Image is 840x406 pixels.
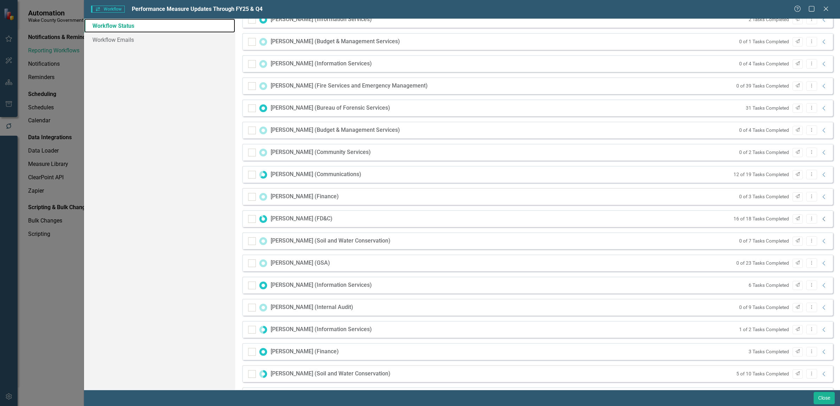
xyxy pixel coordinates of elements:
small: 2 Tasks Completed [749,16,789,23]
small: 0 of 4 Tasks Completed [739,60,789,67]
a: Workflow Emails [84,33,235,47]
small: 0 of 39 Tasks Completed [736,83,789,89]
small: 1 of 2 Tasks Completed [739,326,789,333]
div: [PERSON_NAME] (GSA) [271,259,330,267]
div: [PERSON_NAME] (Communications) [271,170,361,179]
div: [PERSON_NAME] (Finance) [271,348,339,356]
small: 3 Tasks Completed [749,348,789,355]
small: 5 of 10 Tasks Completed [736,370,789,377]
small: 0 of 1 Tasks Completed [739,38,789,45]
div: [PERSON_NAME] (Internal Audit) [271,303,353,311]
span: Workflow [91,6,125,13]
div: [PERSON_NAME] (Information Services) [271,326,372,334]
div: [PERSON_NAME] (Community Services) [271,148,371,156]
div: [PERSON_NAME] (Fire Services and Emergency Management) [271,82,428,90]
small: 0 of 4 Tasks Completed [739,127,789,134]
div: [PERSON_NAME] (Information Services) [271,281,372,289]
small: 31 Tasks Completed [746,105,789,111]
div: [PERSON_NAME] (Bureau of Forensic Services) [271,104,390,112]
div: [PERSON_NAME] (Soil and Water Conservation) [271,370,390,378]
button: Close [814,392,835,404]
div: [PERSON_NAME] (Information Services) [271,15,372,24]
div: [PERSON_NAME] (Soil and Water Conservation) [271,237,390,245]
a: Workflow Status [84,19,235,33]
div: [PERSON_NAME] (FD&C) [271,215,332,223]
small: 0 of 2 Tasks Completed [739,149,789,156]
small: 16 of 18 Tasks Completed [734,215,789,222]
small: 12 of 19 Tasks Completed [734,171,789,178]
small: 6 Tasks Completed [749,282,789,289]
span: Performance Measure Updates Through FY25 & Q4 [132,6,263,12]
div: [PERSON_NAME] (Information Services) [271,60,372,68]
div: [PERSON_NAME] (Budget & Management Services) [271,38,400,46]
small: 0 of 7 Tasks Completed [739,238,789,244]
small: 0 of 3 Tasks Completed [739,193,789,200]
small: 0 of 9 Tasks Completed [739,304,789,311]
small: 0 of 23 Tasks Completed [736,260,789,266]
div: [PERSON_NAME] (Finance) [271,193,339,201]
div: [PERSON_NAME] (Budget & Management Services) [271,126,400,134]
